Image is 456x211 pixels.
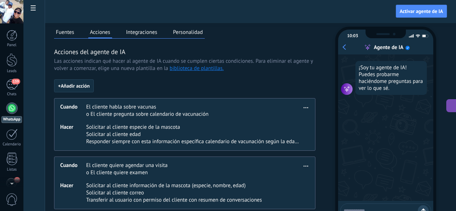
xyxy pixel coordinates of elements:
[54,58,254,65] span: Las acciones indican qué hacer al agente de IA cuando se cumplen ciertas condiciones.
[171,27,205,38] button: Personalidad
[1,43,22,48] div: Panel
[58,83,90,88] span: + Añadir acción
[88,27,112,39] button: Acciones
[1,116,22,123] div: WhatsApp
[341,83,353,95] img: agent icon
[86,104,209,111] span: El cliente habla sobre vacunas
[400,9,443,14] span: Activar agente de IA
[347,33,358,39] div: 10:03
[86,131,301,138] span: Solicitar al cliente edad
[60,104,86,118] span: Cuando
[54,47,315,56] h3: Acciones del agente de IA
[374,44,403,51] div: Agente de IA
[86,182,262,189] span: Solicitar al cliente información de la mascota (especie, nombre, edad)
[60,162,86,176] span: Cuando
[86,162,168,169] span: El cliente quiere agendar una visita
[396,5,447,18] button: Activar agente de IA
[1,167,22,172] div: Listas
[1,92,22,97] div: Chats
[54,79,94,92] button: +Añadir acción
[54,58,313,72] span: Para eliminar el agente y volver a comenzar, elige una nueva plantilla en la
[1,142,22,147] div: Calendario
[12,79,20,84] span: 159
[86,111,209,118] span: o El cliente pregunta sobre calendario de vacunación
[86,169,168,176] span: o El cliente quiere examen
[86,189,262,197] span: Solicitar al cliente correo
[170,65,224,72] a: biblioteca de plantillas.
[60,124,86,145] span: Hacer
[54,27,76,38] button: Fuentes
[86,197,262,204] span: Transferir al usuario con permiso del cliente con resumen de conversaciones
[86,138,301,145] span: Responder siempre con esta información específica calendario de vacunación según la edad/especie
[124,27,159,38] button: Integraciones
[86,124,301,131] span: Solicitar al cliente especie de la mascota
[1,69,22,74] div: Leads
[60,182,86,204] span: Hacer
[355,61,427,95] div: ¡Soy tu agente de IA! Puedes probarme haciéndome preguntas para ver lo que sé.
